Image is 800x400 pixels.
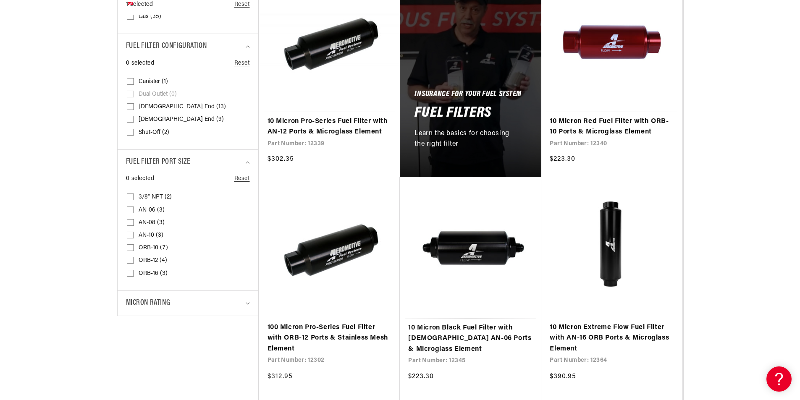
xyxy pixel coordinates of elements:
[126,40,207,52] span: Fuel Filter Configuration
[126,174,155,183] span: 0 selected
[550,116,674,138] a: 10 Micron Red Fuel Filter with ORB-10 Ports & Microglass Element
[414,92,522,98] h5: Insurance For Your Fuel System
[234,59,250,68] a: Reset
[139,232,163,239] span: AN-10 (3)
[268,322,392,355] a: 100 Micron Pro-Series Fuel Filter with ORB-12 Ports & Stainless Mesh Element
[139,257,167,264] span: ORB-12 (4)
[126,34,250,59] summary: Fuel Filter Configuration (0 selected)
[414,107,492,120] h2: Fuel Filters
[139,219,165,227] span: AN-08 (3)
[408,323,533,355] a: 10 Micron Black Fuel Filter with [DEMOGRAPHIC_DATA] AN-06 Ports & Microglass Element
[139,13,161,21] span: Gas (35)
[126,297,170,309] span: Micron Rating
[126,291,250,316] summary: Micron Rating (0 selected)
[268,116,392,138] a: 10 Micron Pro-Series Fuel Filter with AN-12 Ports & Microglass Element
[139,207,165,214] span: AN-06 (3)
[414,128,517,150] p: Learn the basics for choosing the right filter
[550,322,674,355] a: 10 Micron Extreme Flow Fuel Filter with AN-16 ORB Ports & Microglass Element
[139,103,226,111] span: [DEMOGRAPHIC_DATA] End (13)
[126,150,250,175] summary: Fuel Filter Port Size (0 selected)
[139,193,172,201] span: 3/8" NPT (2)
[139,116,224,123] span: [DEMOGRAPHIC_DATA] End (9)
[139,129,169,136] span: Shut-Off (2)
[139,244,168,252] span: ORB-10 (7)
[139,91,177,98] span: Dual Outlet (0)
[139,78,168,86] span: Canister (1)
[139,270,168,277] span: ORB-16 (3)
[234,174,250,183] a: Reset
[126,59,155,68] span: 0 selected
[126,156,191,168] span: Fuel Filter Port Size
